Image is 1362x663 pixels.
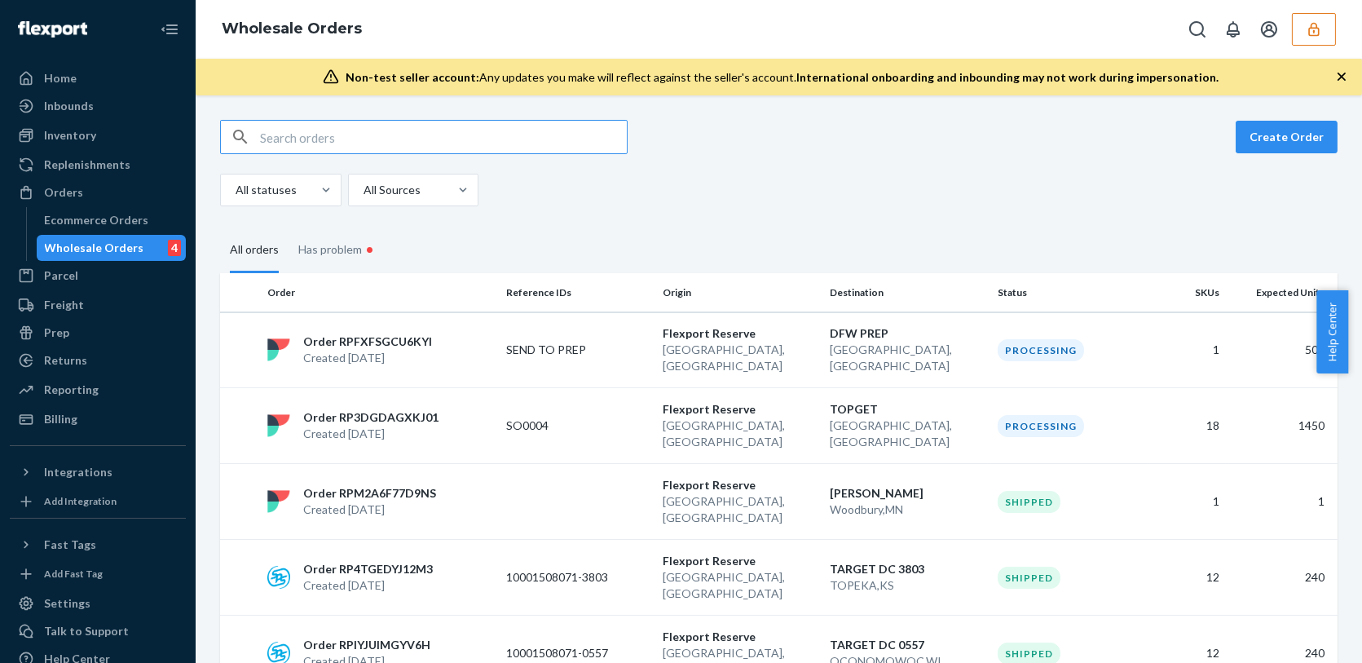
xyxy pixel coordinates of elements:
[663,553,818,569] p: Flexport Reserve
[10,377,186,403] a: Reporting
[663,325,818,342] p: Flexport Reserve
[830,577,985,594] p: TOPEKA , KS
[1226,388,1338,464] td: 1450
[44,157,130,173] div: Replenishments
[303,502,436,518] p: Created [DATE]
[303,577,433,594] p: Created [DATE]
[10,152,186,178] a: Replenishments
[10,263,186,289] a: Parcel
[346,69,1219,86] div: Any updates you make will reflect against the seller's account.
[168,240,181,256] div: 4
[44,595,90,612] div: Settings
[303,426,439,442] p: Created [DATE]
[44,623,129,639] div: Talk to Support
[37,235,187,261] a: Wholesale Orders4
[261,273,500,312] th: Order
[230,228,279,273] div: All orders
[1226,540,1338,616] td: 240
[10,93,186,119] a: Inbounds
[10,406,186,432] a: Billing
[1148,464,1226,540] td: 1
[10,65,186,91] a: Home
[37,207,187,233] a: Ecommerce Orders
[506,569,637,586] p: 10001508071-3803
[10,320,186,346] a: Prep
[44,184,83,201] div: Orders
[44,267,78,284] div: Parcel
[44,537,96,553] div: Fast Tags
[1316,290,1348,373] button: Help Center
[10,179,186,206] a: Orders
[303,409,439,426] p: Order RP3DGDAGXKJ01
[830,485,985,502] p: [PERSON_NAME]
[1253,13,1285,46] button: Open account menu
[500,273,656,312] th: Reference IDs
[222,20,362,38] a: Wholesale Orders
[998,339,1084,361] div: Processing
[44,297,84,313] div: Freight
[362,239,377,260] div: •
[1148,540,1226,616] td: 12
[44,98,94,114] div: Inbounds
[1181,13,1214,46] button: Open Search Box
[10,564,186,584] a: Add Fast Tag
[10,292,186,318] a: Freight
[663,629,818,645] p: Flexport Reserve
[830,418,985,450] p: [GEOGRAPHIC_DATA] , [GEOGRAPHIC_DATA]
[1148,273,1226,312] th: SKUs
[506,418,637,434] p: SO0004
[796,70,1219,84] span: International onboarding and inbounding may not work during impersonation.
[10,492,186,511] a: Add Integration
[830,637,985,653] p: TARGET DC 0557
[10,122,186,148] a: Inventory
[303,561,433,577] p: Order RP4TGEDYJ12M3
[303,334,432,350] p: Order RPFXFSGCU6KYI
[830,342,985,374] p: [GEOGRAPHIC_DATA] , [GEOGRAPHIC_DATA]
[1148,312,1226,388] td: 1
[663,569,818,602] p: [GEOGRAPHIC_DATA] , [GEOGRAPHIC_DATA]
[10,590,186,617] a: Settings
[656,273,824,312] th: Origin
[998,491,1060,513] div: Shipped
[260,121,627,153] input: Search orders
[663,342,818,374] p: [GEOGRAPHIC_DATA] , [GEOGRAPHIC_DATA]
[10,532,186,558] button: Fast Tags
[663,401,818,418] p: Flexport Reserve
[1226,464,1338,540] td: 1
[10,459,186,485] button: Integrations
[45,212,149,228] div: Ecommerce Orders
[267,338,290,361] img: flexport logo
[830,561,985,577] p: TARGET DC 3803
[506,342,637,358] p: SEND TO PREP
[303,485,436,502] p: Order RPM2A6F77D9NS
[1226,312,1338,388] td: 500
[663,418,818,450] p: [GEOGRAPHIC_DATA] , [GEOGRAPHIC_DATA]
[663,493,818,526] p: [GEOGRAPHIC_DATA] , [GEOGRAPHIC_DATA]
[44,70,77,86] div: Home
[44,352,87,369] div: Returns
[18,21,87,38] img: Flexport logo
[45,240,144,256] div: Wholesale Orders
[346,70,479,84] span: Non-test seller account:
[663,477,818,493] p: Flexport Reserve
[267,566,290,589] img: sps-commerce logo
[153,13,186,46] button: Close Navigation
[1226,273,1338,312] th: Expected Units
[44,325,69,341] div: Prep
[44,494,117,508] div: Add Integration
[1148,388,1226,464] td: 18
[303,637,430,653] p: Order RPIYJUIMGYV6H
[1236,121,1338,153] button: Create Order
[998,415,1084,437] div: Processing
[506,645,637,661] p: 10001508071-0557
[234,182,236,198] input: All statuses
[298,226,377,273] div: Has problem
[823,273,991,312] th: Destination
[267,490,290,513] img: flexport logo
[830,325,985,342] p: DFW PREP
[10,347,186,373] a: Returns
[830,401,985,418] p: TOPGET
[267,414,290,437] img: flexport logo
[362,182,364,198] input: All Sources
